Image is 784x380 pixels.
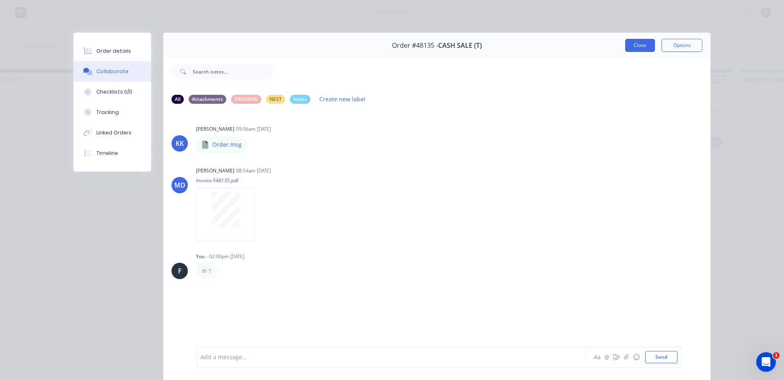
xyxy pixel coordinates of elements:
p: Order.msg [212,141,242,149]
iframe: Intercom live chat [756,352,776,372]
button: Timeline [73,143,151,163]
div: You [196,253,205,260]
div: All [171,95,184,104]
div: Tracking [96,109,119,116]
button: Close [625,39,655,52]
div: Collaborate [96,68,129,75]
input: Search notes... [193,63,274,80]
button: Options [661,39,702,52]
div: Attachments [189,95,226,104]
button: @ [602,352,612,362]
div: NEST [266,95,285,104]
span: CASH SALE (T) [438,42,482,49]
button: Linked Orders [73,123,151,143]
div: Linked Orders [96,129,131,136]
div: - 02:00pm [DATE] [206,253,245,260]
div: Order details [96,47,131,55]
div: DRAWING [231,95,261,104]
div: [PERSON_NAME] [196,167,234,174]
button: Tracking [73,102,151,123]
div: 08:54am [DATE] [236,167,271,174]
div: F [178,266,182,276]
button: Send [645,351,677,363]
div: KK [176,139,184,148]
div: Checklists 0/0 [96,88,132,96]
span: Order #48135 - [392,42,438,49]
p: Invoice F48135.pdf [196,177,263,184]
div: Notes [290,95,310,104]
button: Aa [592,352,602,362]
div: MD [174,180,185,190]
button: Create new label [315,94,370,105]
button: ☺ [631,352,641,362]
span: 1 [773,352,780,359]
button: Checklists 0/0 [73,82,151,102]
p: in 1 [202,267,212,275]
div: 09:06am [DATE] [236,125,271,133]
button: Collaborate [73,61,151,82]
div: [PERSON_NAME] [196,125,234,133]
button: Order details [73,41,151,61]
div: Timeline [96,150,118,157]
